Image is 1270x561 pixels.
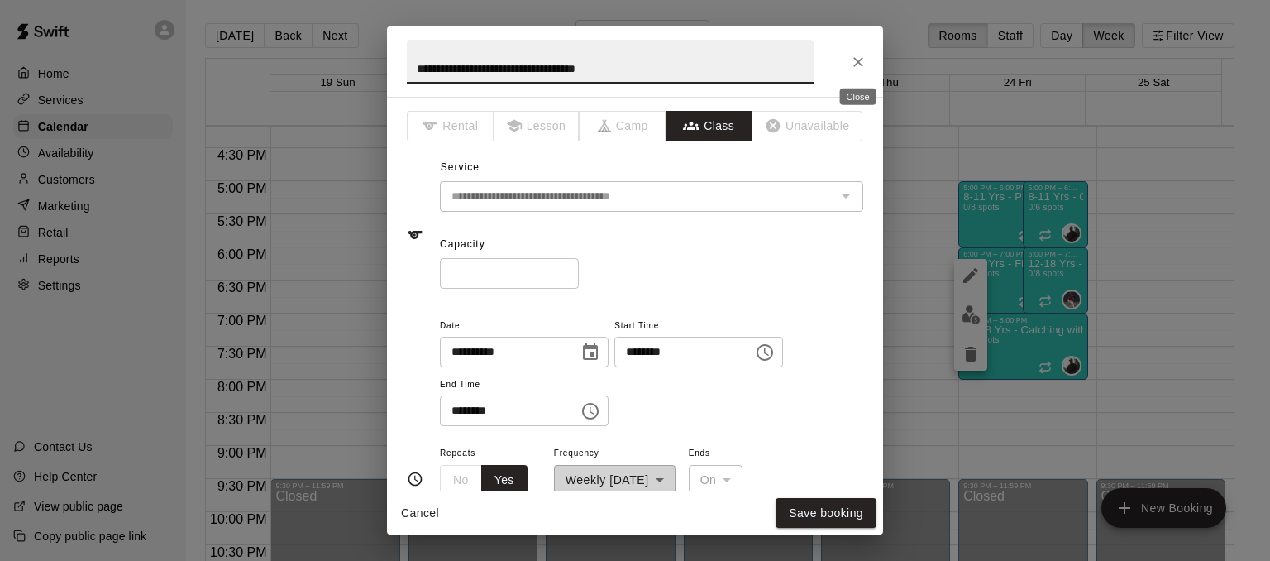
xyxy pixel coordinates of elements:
span: The type of an existing booking cannot be changed [752,111,863,141]
span: Ends [689,443,743,465]
span: Capacity [440,238,485,250]
button: Cancel [394,498,446,529]
span: The type of an existing booking cannot be changed [407,111,494,141]
span: Date [440,315,609,338]
button: Choose time, selected time is 7:00 PM [574,395,607,428]
button: Class [666,111,752,141]
div: Close [840,89,876,105]
div: The service of an existing booking cannot be changed [440,181,863,212]
span: Service [441,161,480,173]
div: outlined button group [440,465,528,496]
span: End Time [440,374,609,396]
span: Start Time [614,315,783,338]
button: Save booking [776,498,876,529]
span: Frequency [554,443,676,465]
svg: Timing [407,471,423,487]
button: Choose date, selected date is Oct 24, 2025 [574,336,607,369]
span: The type of an existing booking cannot be changed [494,111,580,141]
button: Close [843,47,873,77]
svg: Service [407,227,423,243]
div: On [689,465,743,496]
span: Repeats [440,443,541,465]
span: The type of an existing booking cannot be changed [580,111,666,141]
button: Choose time, selected time is 6:00 PM [748,336,781,369]
button: Yes [481,465,528,496]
